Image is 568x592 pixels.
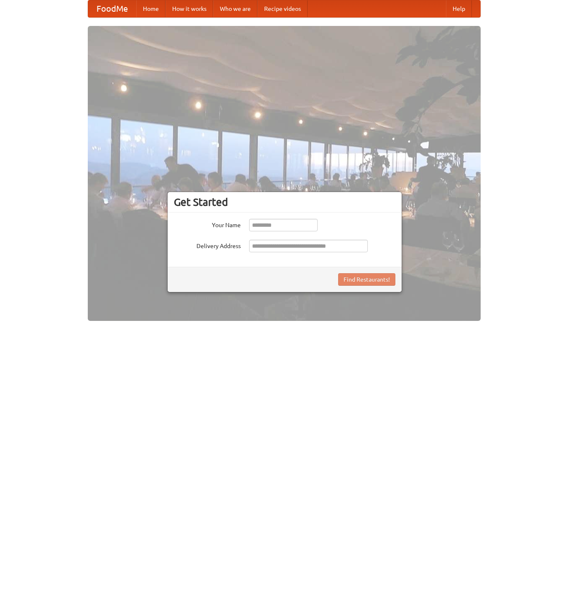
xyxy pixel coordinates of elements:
[257,0,308,17] a: Recipe videos
[174,219,241,229] label: Your Name
[213,0,257,17] a: Who we are
[166,0,213,17] a: How it works
[136,0,166,17] a: Home
[88,0,136,17] a: FoodMe
[446,0,472,17] a: Help
[174,196,395,208] h3: Get Started
[174,240,241,250] label: Delivery Address
[338,273,395,286] button: Find Restaurants!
